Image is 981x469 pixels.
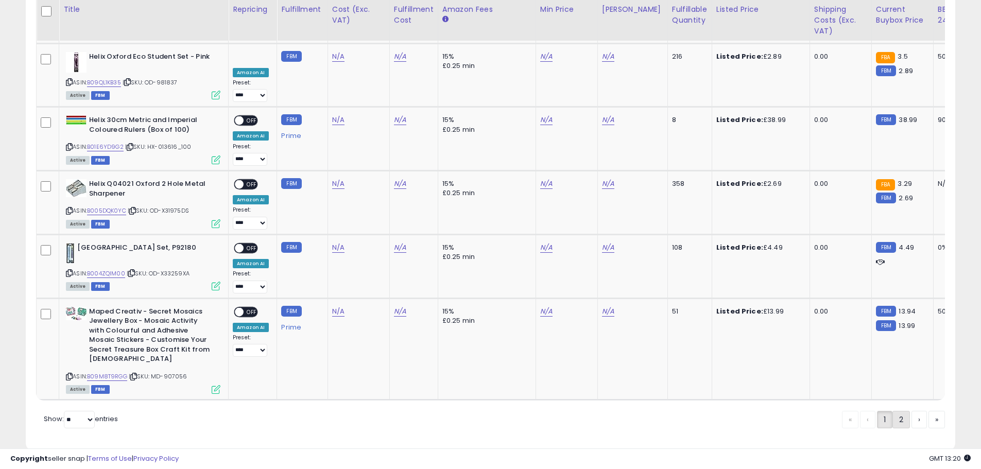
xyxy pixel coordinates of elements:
div: 0.00 [814,307,864,316]
a: N/A [602,115,614,125]
span: All listings currently available for purchase on Amazon [66,220,90,229]
a: N/A [540,115,553,125]
a: N/A [394,179,406,189]
div: Amazon AI [233,68,269,77]
img: 419TPX6MT5L._SL40_.jpg [66,115,87,125]
a: N/A [394,242,406,253]
div: 15% [442,115,528,125]
small: FBM [876,65,896,76]
div: £0.25 min [442,61,528,71]
a: N/A [540,242,553,253]
a: N/A [394,115,406,125]
small: Amazon Fees. [442,15,449,24]
div: 90% [938,115,972,125]
div: Cost (Exc. VAT) [332,4,385,26]
a: B01E6YD9G2 [87,143,124,151]
div: Prime [281,319,319,332]
div: Preset: [233,206,269,230]
small: FBA [876,179,895,190]
div: ASIN: [66,243,220,290]
div: 0.00 [814,52,864,61]
span: FBM [91,91,110,100]
span: 2.89 [899,66,913,76]
a: B09M8T9RGG [87,372,127,381]
div: 358 [672,179,704,188]
a: N/A [602,51,614,62]
b: Listed Price: [716,242,763,252]
div: ASIN: [66,52,220,99]
span: | SKU: HX-013616_100 [125,143,191,151]
div: Current Buybox Price [876,4,929,26]
a: N/A [540,179,553,189]
a: N/A [602,242,614,253]
div: 0% [938,243,972,252]
a: 2 [892,411,910,428]
a: N/A [540,306,553,317]
b: Maped Creativ - Secret Mosaics Jewellery Box - Mosaic Activity with Colourful and Adhesive Mosaic... [89,307,214,367]
a: B004ZQIM00 [87,269,125,278]
div: 15% [442,243,528,252]
div: £2.89 [716,52,802,61]
span: 13.94 [899,306,916,316]
img: 41WjywZ9QcL._SL40_.jpg [66,307,87,320]
div: 15% [442,52,528,61]
small: FBM [876,114,896,125]
div: 0.00 [814,115,864,125]
div: Prime [281,128,319,140]
span: 2.69 [899,193,913,203]
span: FBM [91,220,110,229]
span: | SKU: OD-X33259XA [127,269,190,277]
div: ASIN: [66,115,220,163]
span: FBM [91,385,110,394]
div: 15% [442,307,528,316]
span: 2025-09-11 13:20 GMT [929,454,971,463]
div: Title [63,4,224,15]
a: N/A [332,242,345,253]
div: Fulfillment [281,4,323,15]
a: N/A [602,179,614,189]
a: B09QL1KB35 [87,78,121,87]
div: 50% [938,307,972,316]
div: Amazon AI [233,259,269,268]
b: Listed Price: [716,179,763,188]
b: Helix Q04021 Oxford 2 Hole Metal Sharpener [89,179,214,201]
img: 315B0NlKb7L._SL40_.jpg [66,52,87,73]
small: FBM [281,306,301,317]
small: FBA [876,52,895,63]
b: Listed Price: [716,51,763,61]
small: FBM [876,193,896,203]
span: OFF [244,116,260,125]
div: 108 [672,243,704,252]
span: 4.49 [899,242,914,252]
div: ASIN: [66,179,220,227]
a: Terms of Use [88,454,132,463]
span: OFF [244,244,260,252]
small: FBM [876,242,896,253]
div: £0.25 min [442,188,528,198]
div: Preset: [233,334,269,357]
small: FBM [281,51,301,62]
div: Amazon AI [233,131,269,141]
a: N/A [332,115,345,125]
div: Amazon Fees [442,4,531,15]
span: OFF [244,180,260,189]
small: FBM [281,114,301,125]
a: N/A [332,179,345,189]
small: FBM [876,320,896,331]
span: 3.5 [898,51,907,61]
div: Repricing [233,4,272,15]
div: Preset: [233,143,269,166]
div: Listed Price [716,4,805,15]
span: Show: entries [44,414,118,424]
div: ASIN: [66,307,220,393]
div: £38.99 [716,115,802,125]
div: 0.00 [814,179,864,188]
span: All listings currently available for purchase on Amazon [66,282,90,291]
div: Amazon AI [233,323,269,332]
div: £0.25 min [442,252,528,262]
b: Helix 30cm Metric and Imperial Coloured Rulers (Box of 100) [89,115,214,137]
span: › [918,414,920,425]
b: Listed Price: [716,306,763,316]
a: 1 [877,411,892,428]
div: 216 [672,52,704,61]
